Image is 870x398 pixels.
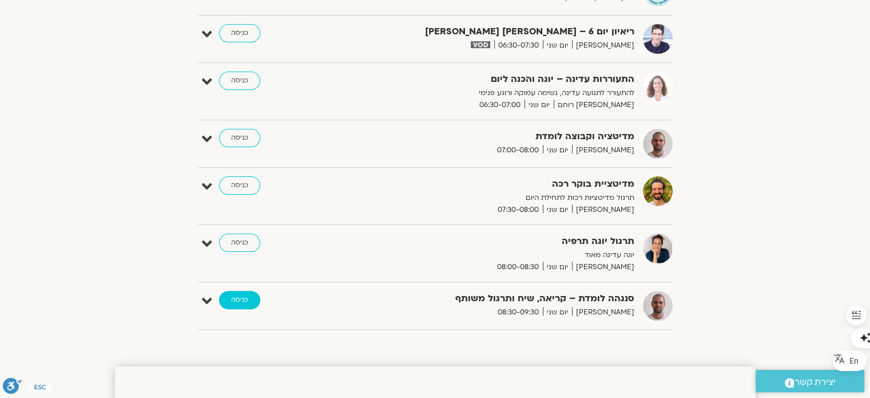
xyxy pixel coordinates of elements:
[354,24,634,40] strong: ריאיון יום 6 – [PERSON_NAME] [PERSON_NAME]
[354,234,634,249] strong: תרגול יוגה תרפיה
[354,72,634,87] strong: התעוררות עדינה – יוגה והכנה ליום
[554,99,634,111] span: [PERSON_NAME] רוחם
[543,204,572,216] span: יום שני
[471,41,490,48] img: vodicon
[543,144,572,156] span: יום שני
[493,144,543,156] span: 07:00-08:00
[493,261,543,273] span: 08:00-08:30
[354,129,634,144] strong: מדיטציה וקבוצה לומדת
[543,306,572,318] span: יום שני
[494,306,543,318] span: 08:30-09:30
[219,176,260,195] a: כניסה
[354,192,634,204] p: תרגול מדיטציות רכות לתחילת היום
[354,249,634,261] p: יוגה עדינה מאוד
[354,176,634,192] strong: מדיטציית בוקר רכה
[525,99,554,111] span: יום שני
[543,261,572,273] span: יום שני
[543,40,572,52] span: יום שני
[494,40,543,52] span: 06:30-07:30
[572,204,634,216] span: [PERSON_NAME]
[494,204,543,216] span: 07:30-08:00
[219,234,260,252] a: כניסה
[756,370,864,392] a: יצירת קשר
[219,291,260,309] a: כניסה
[572,144,634,156] span: [PERSON_NAME]
[354,291,634,306] strong: סנגהה לומדת – קריאה, שיח ותרגול משותף
[475,99,525,111] span: 06:30-07:00
[219,24,260,42] a: כניסה
[219,72,260,90] a: כניסה
[572,306,634,318] span: [PERSON_NAME]
[572,40,634,52] span: [PERSON_NAME]
[572,261,634,273] span: [PERSON_NAME]
[219,129,260,147] a: כניסה
[354,87,634,99] p: להתעורר לתנועה עדינה, נשימה עמוקה ורוגע פנימי
[794,375,836,390] span: יצירת קשר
